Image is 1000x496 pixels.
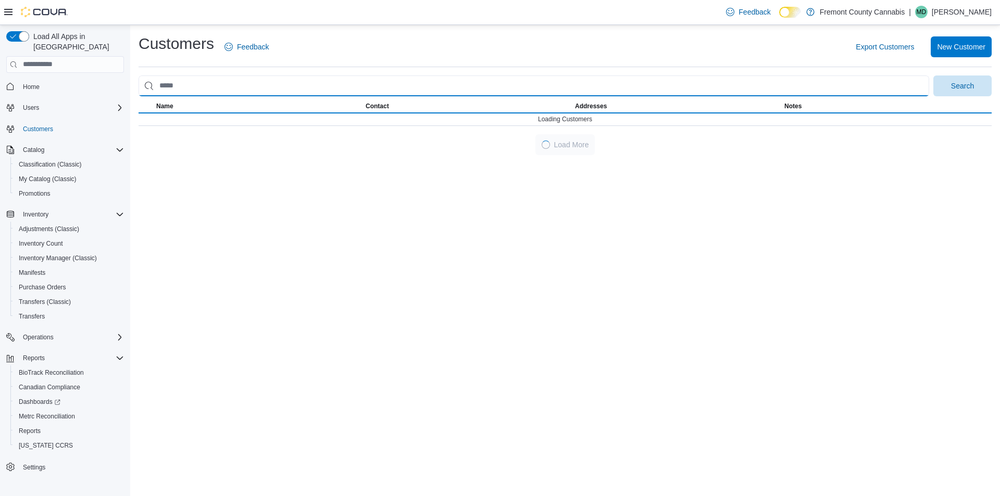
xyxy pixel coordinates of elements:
span: MD [917,6,927,18]
span: Catalog [19,144,124,156]
span: Customers [23,125,53,133]
span: Dashboards [19,398,60,406]
span: Canadian Compliance [15,381,124,393]
a: Promotions [15,187,55,200]
span: Purchase Orders [19,283,66,291]
p: Fremont County Cannabis [820,6,905,18]
input: Dark Mode [779,7,801,18]
span: Metrc Reconciliation [19,412,75,421]
a: Feedback [220,36,273,57]
button: Purchase Orders [10,280,128,295]
span: Reports [19,427,41,435]
span: Transfers (Classic) [19,298,71,306]
span: Users [19,101,124,114]
button: Canadian Compliance [10,380,128,395]
span: Washington CCRS [15,439,124,452]
span: Inventory Count [19,239,63,248]
button: Reports [19,352,49,364]
span: Inventory [19,208,124,221]
span: Inventory Manager (Classic) [19,254,97,262]
span: Users [23,104,39,112]
button: Users [2,100,128,115]
span: Customers [19,122,124,135]
a: Inventory Manager (Classic) [15,252,101,264]
span: Load All Apps in [GEOGRAPHIC_DATA] [29,31,124,52]
button: Inventory [2,207,128,222]
button: BioTrack Reconciliation [10,365,128,380]
span: Canadian Compliance [19,383,80,391]
button: Manifests [10,265,128,280]
a: Home [19,81,44,93]
button: Export Customers [852,36,918,57]
span: Inventory Count [15,237,124,250]
span: Metrc Reconciliation [15,410,124,423]
button: Search [933,75,992,96]
button: Operations [2,330,128,345]
a: Purchase Orders [15,281,70,294]
button: Adjustments (Classic) [10,222,128,236]
span: Inventory [23,210,48,219]
span: Reports [19,352,124,364]
span: Reports [15,425,124,437]
a: My Catalog (Classic) [15,173,81,185]
span: Name [156,102,173,110]
button: Operations [19,331,58,344]
button: Reports [2,351,128,365]
button: Settings [2,459,128,474]
span: Reports [23,354,45,362]
p: | [909,6,911,18]
span: My Catalog (Classic) [19,175,77,183]
span: Home [23,83,40,91]
span: BioTrack Reconciliation [19,368,84,377]
a: Canadian Compliance [15,381,84,393]
span: Adjustments (Classic) [15,223,124,235]
span: Home [19,80,124,93]
a: Dashboards [15,396,65,408]
button: Metrc Reconciliation [10,409,128,424]
span: Addresses [575,102,607,110]
button: Customers [2,121,128,136]
a: Reports [15,425,45,437]
a: Transfers (Classic) [15,296,75,308]
button: Catalog [2,143,128,157]
span: Search [951,81,974,91]
span: Catalog [23,146,44,154]
button: Reports [10,424,128,438]
button: Users [19,101,43,114]
span: Feedback [739,7,770,17]
button: New Customer [931,36,992,57]
span: Notes [784,102,802,110]
span: Settings [23,463,45,472]
img: Cova [21,7,68,17]
a: Inventory Count [15,237,67,250]
span: Settings [19,460,124,473]
a: Feedback [722,2,774,22]
button: Inventory Count [10,236,128,251]
span: Purchase Orders [15,281,124,294]
span: Load More [554,139,589,150]
button: Transfers [10,309,128,324]
span: Classification (Classic) [15,158,124,171]
span: Promotions [15,187,124,200]
span: Contact [366,102,389,110]
a: Customers [19,123,57,135]
h1: Customers [139,33,214,54]
button: Inventory Manager (Classic) [10,251,128,265]
a: Classification (Classic) [15,158,86,171]
a: Settings [19,461,49,474]
span: Classification (Classic) [19,160,82,169]
span: Promotions [19,189,51,198]
button: Inventory [19,208,53,221]
button: Home [2,79,128,94]
div: Megan Dame [915,6,928,18]
span: Feedback [237,42,269,52]
span: Transfers [15,310,124,323]
span: Manifests [15,266,124,279]
a: Adjustments (Classic) [15,223,83,235]
button: LoadingLoad More [535,134,595,155]
a: Metrc Reconciliation [15,410,79,423]
span: Loading Customers [538,115,592,123]
span: Transfers (Classic) [15,296,124,308]
button: Transfers (Classic) [10,295,128,309]
span: Loading [542,141,550,149]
